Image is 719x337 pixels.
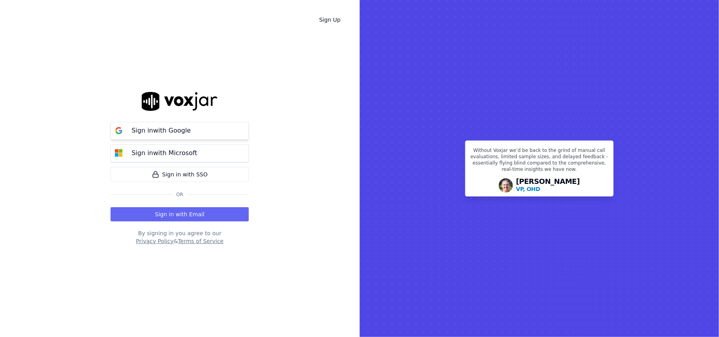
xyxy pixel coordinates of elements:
div: [PERSON_NAME] [516,178,580,193]
button: Sign inwith Google [111,122,249,140]
button: Terms of Service [178,237,223,245]
p: VP, OHD [516,185,540,193]
button: Sign inwith Microsoft [111,144,249,162]
p: Sign in with Google [131,126,191,135]
img: microsoft Sign in button [111,145,127,161]
div: By signing in you agree to our & [111,229,249,245]
button: Sign in with Email [111,207,249,221]
p: Without Voxjar we’d be back to the grind of manual call evaluations, limited sample sizes, and de... [470,147,608,176]
a: Sign Up [313,13,347,27]
img: logo [142,92,218,110]
a: Sign in with SSO [111,167,249,182]
button: Privacy Policy [136,237,173,245]
img: Avatar [499,178,513,193]
img: google Sign in button [111,123,127,139]
p: Sign in with Microsoft [131,148,197,158]
span: Or [173,191,186,198]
